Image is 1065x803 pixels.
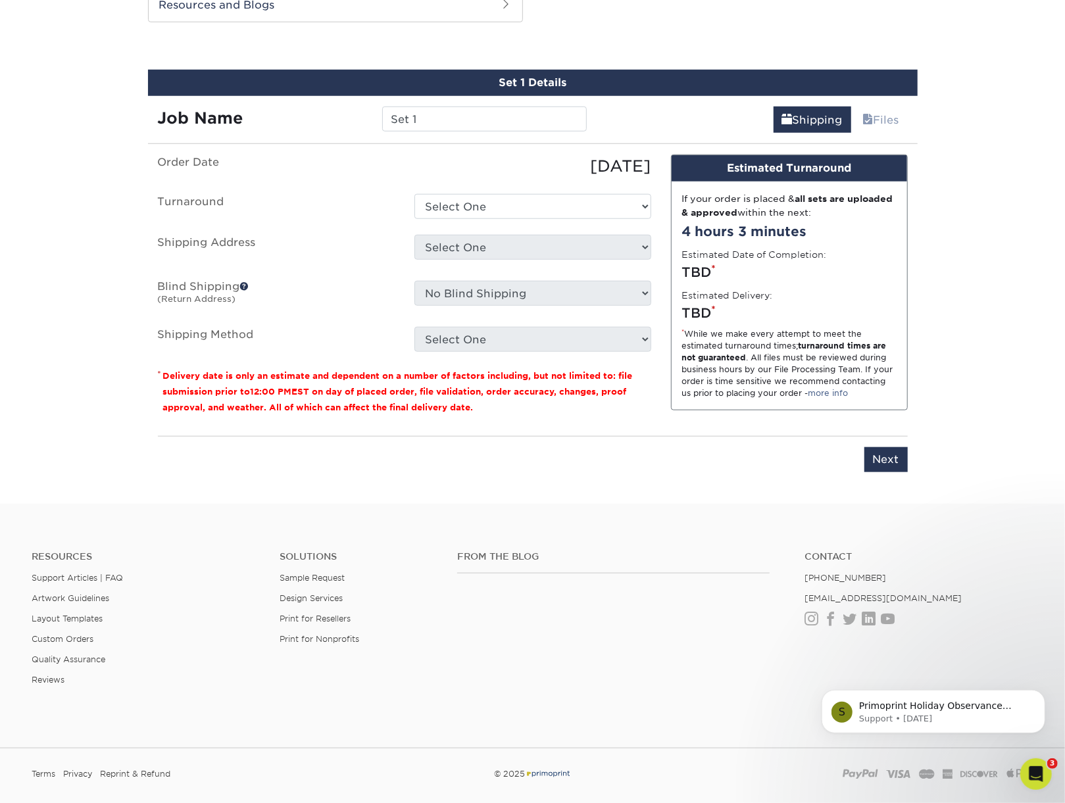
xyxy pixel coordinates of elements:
[148,235,405,265] label: Shipping Address
[382,107,587,132] input: Enter a job name
[682,262,897,282] div: TBD
[100,764,170,784] a: Reprint & Refund
[682,222,897,241] div: 4 hours 3 minutes
[782,114,793,126] span: shipping
[57,92,227,105] p: Primoprint Holiday Observance Please note that our customer service and production departments wi...
[405,155,661,178] div: [DATE]
[148,70,918,96] div: Set 1 Details
[32,634,93,644] a: Custom Orders
[251,387,292,397] span: 12:00 PM
[682,289,773,302] label: Estimated Delivery:
[148,194,405,219] label: Turnaround
[280,593,343,603] a: Design Services
[525,769,571,779] img: Primoprint
[148,281,405,311] label: Blind Shipping
[158,294,236,304] small: (Return Address)
[682,303,897,323] div: TBD
[682,192,897,219] div: If your order is placed & within the next:
[802,608,1065,754] iframe: Intercom notifications message
[805,573,887,583] a: [PHONE_NUMBER]
[280,551,437,562] h4: Solutions
[1047,758,1058,769] span: 3
[32,654,105,664] a: Quality Assurance
[32,593,109,603] a: Artwork Guidelines
[682,193,893,217] strong: all sets are uploaded & approved
[457,551,769,562] h4: From the Blog
[805,551,1033,562] a: Contact
[280,573,345,583] a: Sample Request
[32,551,260,562] h4: Resources
[808,388,849,398] a: more info
[774,107,851,133] a: Shipping
[362,764,703,784] div: © 2025
[30,94,51,115] div: Profile image for Support
[805,593,962,603] a: [EMAIL_ADDRESS][DOMAIN_NAME]
[280,634,359,644] a: Print for Nonprofits
[682,328,897,399] div: While we make every attempt to meet the estimated turnaround times; . All files must be reviewed ...
[863,114,874,126] span: files
[20,82,243,126] div: message notification from Support, 19w ago. Primoprint Holiday Observance Please note that our cu...
[280,614,351,623] a: Print for Resellers
[32,573,123,583] a: Support Articles | FAQ
[32,614,103,623] a: Layout Templates
[32,675,64,685] a: Reviews
[682,248,827,261] label: Estimated Date of Completion:
[864,447,908,472] input: Next
[57,105,227,117] p: Message from Support, sent 19w ago
[163,371,633,412] small: Delivery date is only an estimate and dependent on a number of factors including, but not limited...
[672,155,907,182] div: Estimated Turnaround
[148,327,405,352] label: Shipping Method
[148,155,405,178] label: Order Date
[1020,758,1052,790] iframe: Intercom live chat
[854,107,908,133] a: Files
[158,109,243,128] strong: Job Name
